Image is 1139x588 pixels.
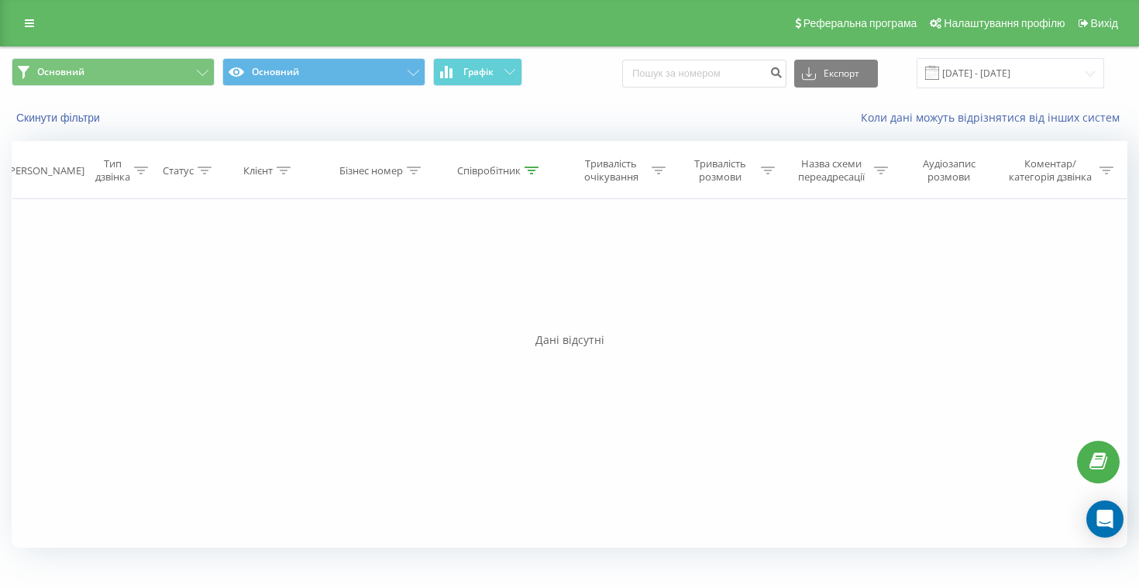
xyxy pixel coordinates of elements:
[339,164,403,177] div: Бізнес номер
[944,17,1065,29] span: Налаштування профілю
[457,164,521,177] div: Співробітник
[433,58,522,86] button: Графік
[222,58,425,86] button: Основний
[683,157,757,184] div: Тривалість розмови
[622,60,786,88] input: Пошук за номером
[37,66,84,78] span: Основний
[794,60,878,88] button: Експорт
[803,17,917,29] span: Реферальна програма
[1086,500,1124,538] div: Open Intercom Messenger
[12,111,108,125] button: Скинути фільтри
[12,58,215,86] button: Основний
[243,164,273,177] div: Клієнт
[6,164,84,177] div: [PERSON_NAME]
[12,332,1127,348] div: Дані відсутні
[793,157,870,184] div: Назва схеми переадресації
[1091,17,1118,29] span: Вихід
[463,67,494,77] span: Графік
[575,157,649,184] div: Тривалість очікування
[906,157,993,184] div: Аудіозапис розмови
[861,110,1127,125] a: Коли дані можуть відрізнятися вiд інших систем
[95,157,130,184] div: Тип дзвінка
[1005,157,1096,184] div: Коментар/категорія дзвінка
[163,164,194,177] div: Статус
